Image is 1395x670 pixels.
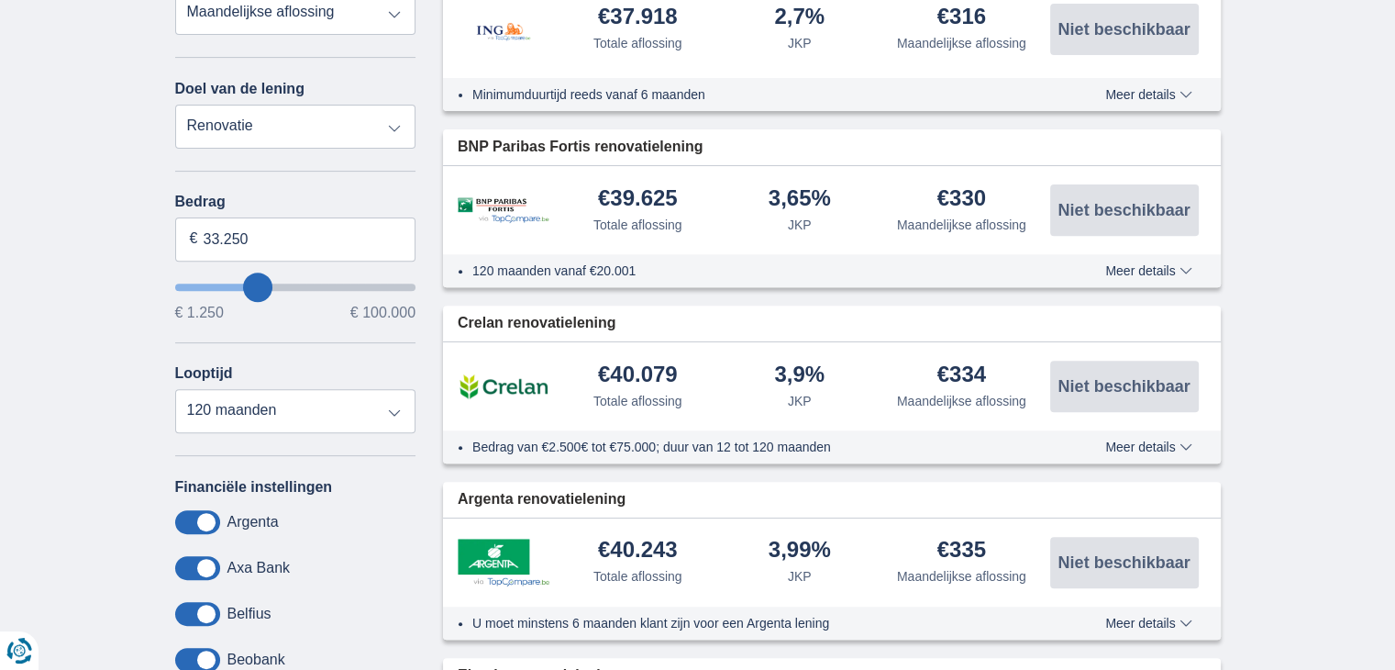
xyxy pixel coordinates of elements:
[227,606,271,622] label: Belfius
[175,306,224,320] span: € 1.250
[598,187,678,212] div: €39.625
[175,284,416,291] input: wantToBorrow
[227,652,285,668] label: Beobank
[1091,616,1205,631] button: Meer details
[598,363,678,388] div: €40.079
[472,262,1038,280] li: 120 maanden vanaf €20.001
[472,438,1038,456] li: Bedrag van €2.500€ tot €75.000; duur van 12 tot 120 maanden
[1105,264,1191,277] span: Meer details
[1057,202,1190,218] span: Niet beschikbaar
[593,392,682,410] div: Totale aflossing
[788,567,812,586] div: JKP
[593,34,682,52] div: Totale aflossing
[1057,554,1190,571] span: Niet beschikbaar
[458,197,549,224] img: product.pl.alt BNP Paribas Fortis
[774,6,825,30] div: 2,7%
[458,137,703,158] span: BNP Paribas Fortis renovatielening
[897,216,1026,234] div: Maandelijkse aflossing
[937,6,986,30] div: €316
[1105,88,1191,101] span: Meer details
[458,539,549,586] img: product.pl.alt Argenta
[1050,361,1199,412] button: Niet beschikbaar
[1105,441,1191,453] span: Meer details
[350,306,415,320] span: € 100.000
[458,313,616,334] span: Crelan renovatielening
[769,187,831,212] div: 3,65%
[175,194,416,210] label: Bedrag
[598,539,678,564] div: €40.243
[227,560,290,576] label: Axa Bank
[175,479,333,496] label: Financiële instellingen
[175,81,304,97] label: Doel van de lening
[458,363,549,409] img: product.pl.alt Crelan
[1091,263,1205,278] button: Meer details
[472,85,1038,104] li: Minimumduurtijd reeds vanaf 6 maanden
[1105,617,1191,630] span: Meer details
[788,392,812,410] div: JKP
[897,567,1026,586] div: Maandelijkse aflossing
[937,363,986,388] div: €334
[1057,21,1190,38] span: Niet beschikbaar
[472,614,1038,632] li: U moet minstens 6 maanden klant zijn voor een Argenta lening
[1091,87,1205,102] button: Meer details
[937,539,986,564] div: €335
[1091,440,1205,454] button: Meer details
[593,567,682,586] div: Totale aflossing
[1050,184,1199,236] button: Niet beschikbaar
[897,392,1026,410] div: Maandelijkse aflossing
[937,187,986,212] div: €330
[598,6,678,30] div: €37.918
[1050,4,1199,55] button: Niet beschikbaar
[774,363,825,388] div: 3,9%
[593,216,682,234] div: Totale aflossing
[458,489,626,510] span: Argenta renovatielening
[788,216,812,234] div: JKP
[897,34,1026,52] div: Maandelijkse aflossing
[769,539,831,564] div: 3,99%
[788,34,812,52] div: JKP
[1057,378,1190,395] span: Niet beschikbaar
[175,365,233,382] label: Looptijd
[1050,537,1199,588] button: Niet beschikbaar
[190,229,198,250] span: €
[227,514,279,530] label: Argenta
